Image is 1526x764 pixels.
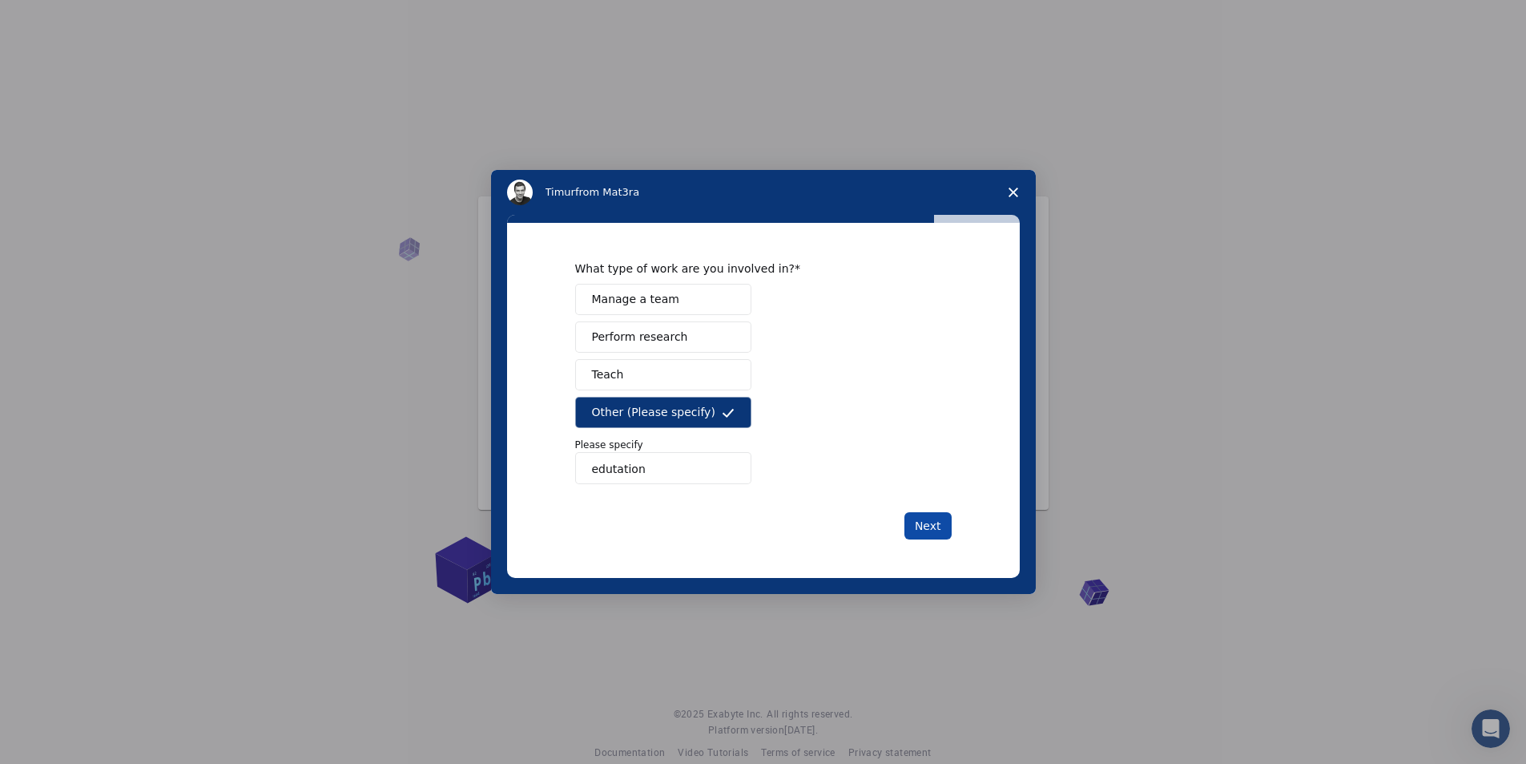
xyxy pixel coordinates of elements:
[575,261,928,276] div: What type of work are you involved in?
[575,186,639,198] span: from Mat3ra
[507,180,533,205] img: Profile image for Timur
[575,359,751,390] button: Teach
[575,438,952,452] p: Please specify
[31,11,88,26] span: Soporte
[592,291,679,308] span: Manage a team
[575,397,751,428] button: Other (Please specify)
[904,512,952,540] button: Next
[575,321,751,353] button: Perform research
[592,366,624,383] span: Teach
[575,284,751,315] button: Manage a team
[592,404,715,421] span: Other (Please specify)
[592,329,688,346] span: Perform research
[575,452,751,484] input: Enter response
[991,170,1036,215] span: Close survey
[546,186,575,198] span: Timur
